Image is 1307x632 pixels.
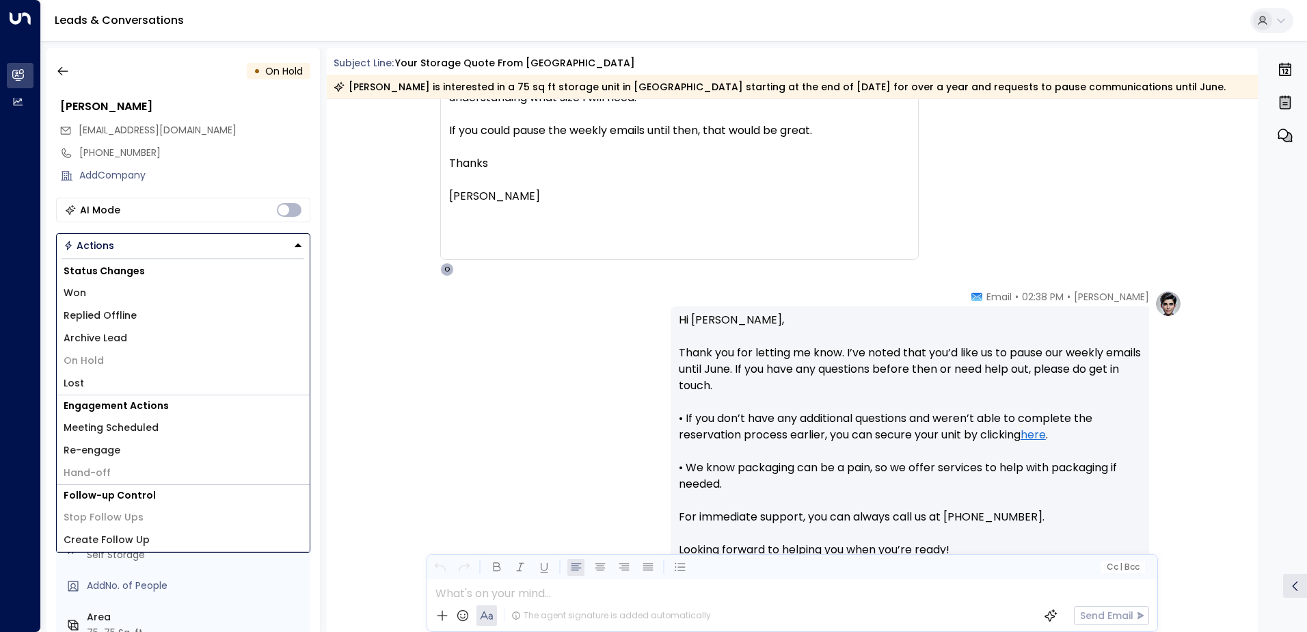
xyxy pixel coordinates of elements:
h1: Engagement Actions [57,395,310,417]
div: Your storage quote from [GEOGRAPHIC_DATA] [395,56,635,70]
span: Subject Line: [334,56,394,70]
div: [PERSON_NAME] [60,98,310,115]
span: [PERSON_NAME] [1074,290,1149,304]
div: Thanks [449,155,910,172]
span: Archive Lead [64,331,127,345]
img: profile-logo.png [1155,290,1182,317]
div: O [440,263,454,276]
div: Actions [64,239,114,252]
button: Cc|Bcc [1101,561,1144,574]
span: On Hold [265,64,303,78]
span: Hand-off [64,466,111,480]
span: Stop Follow Ups [64,510,144,525]
span: Meeting Scheduled [64,421,159,435]
button: Actions [56,233,310,258]
div: AddCompany [79,168,310,183]
label: Area [87,610,305,624]
div: [PERSON_NAME] is interested in a 75 sq ft storage unit in [GEOGRAPHIC_DATA] starting at the end o... [334,80,1226,94]
a: here [1021,427,1046,443]
h1: Status Changes [57,261,310,282]
a: Leads & Conversations [55,12,184,28]
div: If you could pause the weekly emails until then, that would be great. [449,122,910,139]
p: Hi [PERSON_NAME], Thank you for letting me know. I’ve noted that you’d like us to pause our weekl... [679,312,1141,575]
div: The agent signature is added automatically [511,609,711,622]
span: • [1015,290,1019,304]
span: Cc Bcc [1106,562,1139,572]
div: AddNo. of People [87,579,305,593]
span: daniellewilburn@hotmail.co.uk [79,123,237,137]
span: • [1067,290,1070,304]
span: Re-engage [64,443,120,458]
div: [PHONE_NUMBER] [79,146,310,160]
span: 02:38 PM [1022,290,1064,304]
span: Lost [64,376,84,391]
div: Button group with a nested menu [56,233,310,258]
button: Undo [431,559,448,576]
span: On Hold [64,354,104,368]
div: Self Storage [87,548,305,562]
span: [EMAIL_ADDRESS][DOMAIN_NAME] [79,123,237,137]
span: Create Follow Up [64,533,150,547]
button: Redo [455,559,472,576]
span: Won [64,286,86,300]
h1: Follow-up Control [57,485,310,506]
div: AI Mode [80,203,120,217]
span: | [1120,562,1122,572]
span: Replied Offline [64,308,137,323]
div: • [254,59,260,83]
div: [PERSON_NAME] [449,188,910,205]
span: Email [986,290,1012,304]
